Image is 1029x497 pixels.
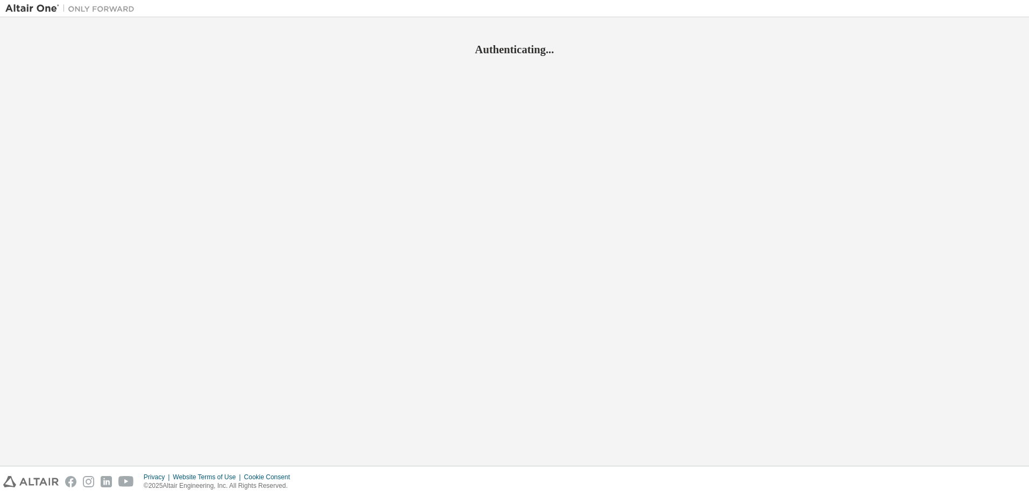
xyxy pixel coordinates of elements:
img: facebook.svg [65,476,76,487]
img: instagram.svg [83,476,94,487]
img: altair_logo.svg [3,476,59,487]
img: linkedin.svg [101,476,112,487]
h2: Authenticating... [5,42,1024,56]
div: Website Terms of Use [173,473,244,481]
div: Privacy [144,473,173,481]
p: © 2025 Altair Engineering, Inc. All Rights Reserved. [144,481,297,491]
img: youtube.svg [118,476,134,487]
img: Altair One [5,3,140,14]
div: Cookie Consent [244,473,296,481]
